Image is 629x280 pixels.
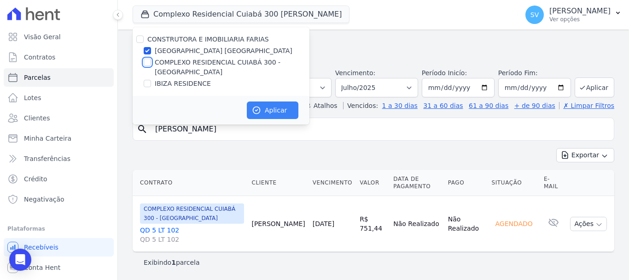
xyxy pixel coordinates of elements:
th: Situação [488,170,540,196]
td: Não Realizado [390,196,444,252]
a: Parcelas [4,68,114,87]
a: Transferências [4,149,114,168]
label: COMPLEXO RESIDENCIAL CUIABÁ 300 - [GEOGRAPHIC_DATA] [155,58,309,77]
a: + de 90 dias [514,102,555,109]
th: Pago [444,170,488,196]
div: Plataformas [7,223,110,234]
button: Exportar [556,148,614,162]
p: Ver opções [549,16,611,23]
span: Conta Hent [24,263,60,272]
label: Período Fim: [498,68,571,78]
a: Recebíveis [4,238,114,256]
span: SV [530,12,539,18]
h2: Parcelas [133,30,614,46]
button: Complexo Residencial Cuiabá 300 [PERSON_NAME] [133,6,349,23]
th: Cliente [248,170,309,196]
span: Clientes [24,113,50,123]
td: [PERSON_NAME] [248,196,309,252]
span: Transferências [24,154,70,163]
label: [GEOGRAPHIC_DATA] [GEOGRAPHIC_DATA] [155,46,292,56]
a: [DATE] [313,220,334,227]
th: Vencimento [309,170,356,196]
label: Vencidos: [343,102,378,109]
label: Vencimento: [335,69,375,77]
span: QD 5 LT 102 [140,235,244,244]
a: Crédito [4,170,114,188]
span: COMPLEXO RESIDENCIAL CUIABÁ 300 - [GEOGRAPHIC_DATA] [140,203,244,224]
a: Clientes [4,109,114,127]
th: E-mail [540,170,567,196]
span: Visão Geral [24,32,61,42]
th: Contrato [133,170,248,196]
a: 31 a 60 dias [423,102,463,109]
span: Negativação [24,195,64,204]
a: QD 5 LT 102QD 5 LT 102 [140,226,244,244]
a: 61 a 90 dias [469,102,508,109]
a: Visão Geral [4,28,114,46]
span: Lotes [24,93,41,102]
th: Valor [356,170,390,196]
span: Contratos [24,53,55,62]
a: Conta Hent [4,258,114,277]
a: Negativação [4,190,114,209]
button: Ações [570,217,607,231]
span: Crédito [24,174,47,184]
p: Exibindo parcela [144,258,200,267]
td: Não Realizado [444,196,488,252]
a: Contratos [4,48,114,66]
button: Aplicar [575,77,614,97]
label: ↯ Atalhos [306,102,337,109]
span: Minha Carteira [24,134,71,143]
i: search [137,124,148,135]
button: SV [PERSON_NAME] Ver opções [518,2,629,28]
label: IBIZA RESIDENCE [155,79,211,89]
div: Agendado [491,217,536,230]
input: Buscar por nome do lote ou do cliente [150,120,610,138]
span: Parcelas [24,73,51,82]
div: Open Intercom Messenger [9,249,31,271]
span: Recebíveis [24,243,58,252]
p: [PERSON_NAME] [549,6,611,16]
a: Minha Carteira [4,129,114,148]
a: 1 a 30 dias [382,102,418,109]
label: Período Inicío: [422,69,467,77]
b: 1 [171,259,176,266]
a: ✗ Limpar Filtros [559,102,614,109]
label: CONSTRUTORA E IMOBILIARIA FARIAS [147,36,269,43]
th: Data de Pagamento [390,170,444,196]
a: Lotes [4,89,114,107]
button: Aplicar [247,101,298,119]
td: R$ 751,44 [356,196,390,252]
